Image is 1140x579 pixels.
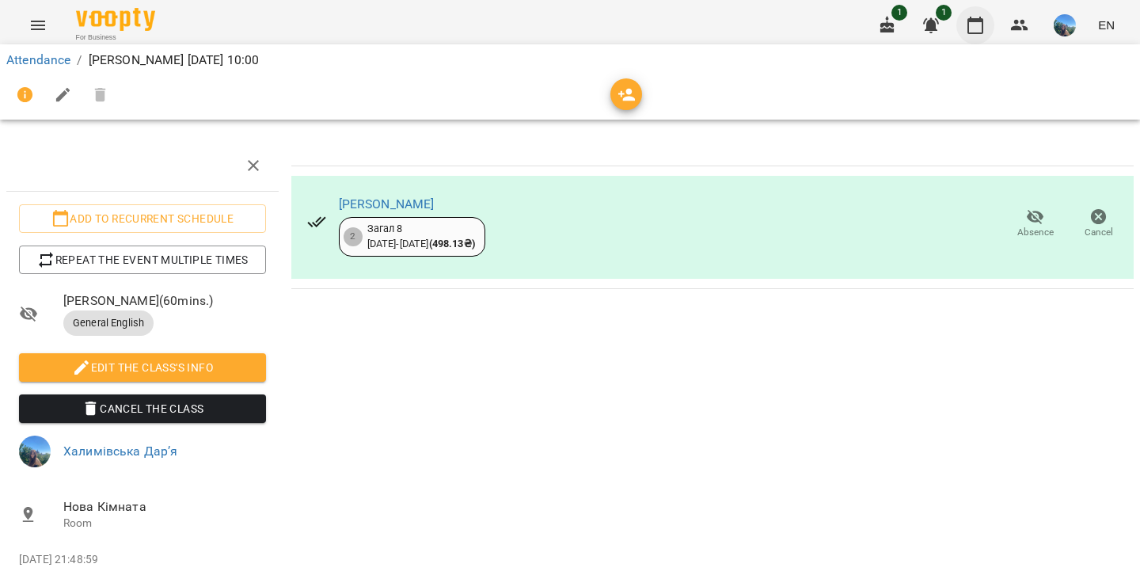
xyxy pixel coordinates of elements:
[6,52,70,67] a: Attendance
[32,250,253,269] span: Repeat the event multiple times
[1098,17,1115,33] span: EN
[32,358,253,377] span: Edit the class's Info
[63,444,178,459] a: Халимівська Дарʼя
[89,51,260,70] p: [PERSON_NAME] [DATE] 10:00
[76,32,155,43] span: For Business
[19,204,266,233] button: Add to recurrent schedule
[936,5,952,21] span: 1
[19,394,266,423] button: Cancel the class
[1067,202,1130,246] button: Cancel
[344,227,363,246] div: 2
[32,209,253,228] span: Add to recurrent schedule
[63,516,266,531] p: Room
[19,353,266,382] button: Edit the class's Info
[63,316,154,330] span: General English
[891,5,907,21] span: 1
[32,399,253,418] span: Cancel the class
[63,291,266,310] span: [PERSON_NAME] ( 60 mins. )
[19,246,266,274] button: Repeat the event multiple times
[339,196,435,211] a: [PERSON_NAME]
[1017,226,1054,239] span: Absence
[1085,226,1113,239] span: Cancel
[19,436,51,467] img: a7d4f18d439b15bc62280586adbb99de.jpg
[429,238,475,250] b: ( 498.13 ₴ )
[76,8,155,31] img: Voopty Logo
[77,51,82,70] li: /
[1092,10,1121,40] button: EN
[1054,14,1076,36] img: a7d4f18d439b15bc62280586adbb99de.jpg
[367,222,475,251] div: Загал 8 [DATE] - [DATE]
[19,6,57,44] button: Menu
[1004,202,1067,246] button: Absence
[19,552,266,568] p: [DATE] 21:48:59
[63,497,266,516] span: Нова Кімната
[6,51,1134,70] nav: breadcrumb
